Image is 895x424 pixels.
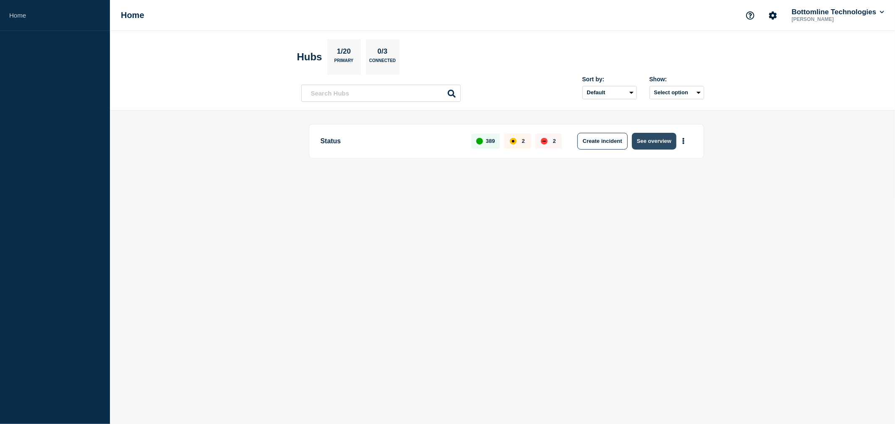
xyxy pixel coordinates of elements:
div: up [476,138,483,145]
button: More actions [678,133,689,149]
h1: Home [121,10,144,20]
select: Sort by [582,86,637,99]
p: 389 [486,138,495,144]
p: [PERSON_NAME] [790,16,877,22]
p: 2 [522,138,525,144]
div: Show: [650,76,704,83]
button: See overview [632,133,676,150]
p: 2 [553,138,556,144]
p: Connected [369,58,396,67]
div: affected [510,138,517,145]
div: down [541,138,548,145]
button: Select option [650,86,704,99]
p: Status [321,133,462,150]
p: 1/20 [334,47,354,58]
button: Support [741,7,759,24]
button: Create incident [577,133,628,150]
button: Bottomline Technologies [790,8,886,16]
div: Sort by: [582,76,637,83]
p: 0/3 [374,47,391,58]
button: Account settings [764,7,782,24]
input: Search Hubs [301,85,461,102]
p: Primary [334,58,354,67]
h2: Hubs [297,51,322,63]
